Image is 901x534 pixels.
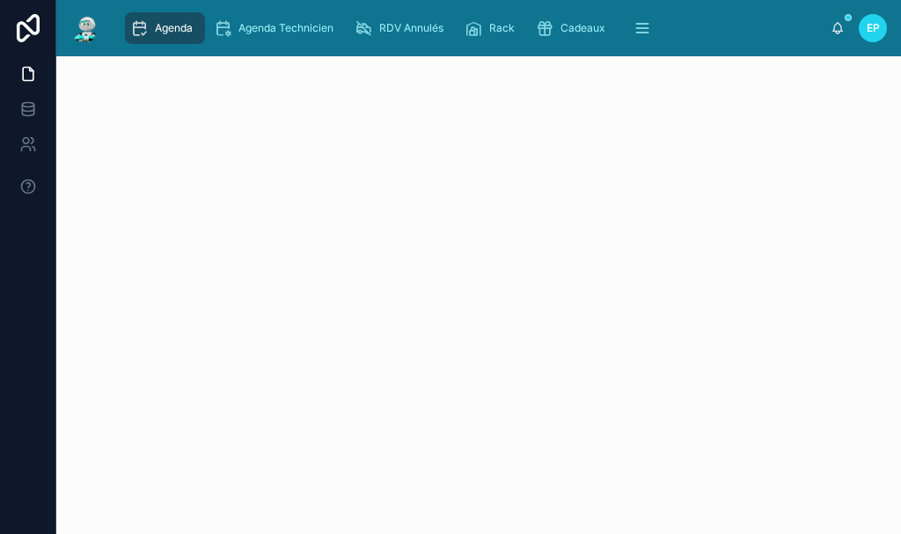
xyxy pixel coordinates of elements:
a: RDV Annulés [349,12,456,44]
span: Rack [489,21,515,35]
span: Cadeaux [560,21,605,35]
span: Agenda [155,21,193,35]
span: EP [867,21,880,35]
span: Agenda Technicien [238,21,333,35]
span: RDV Annulés [379,21,443,35]
a: Rack [459,12,527,44]
a: Agenda [125,12,205,44]
img: App logo [70,14,102,42]
a: Cadeaux [531,12,618,44]
div: scrollable content [116,9,831,48]
a: Agenda Technicien [209,12,346,44]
